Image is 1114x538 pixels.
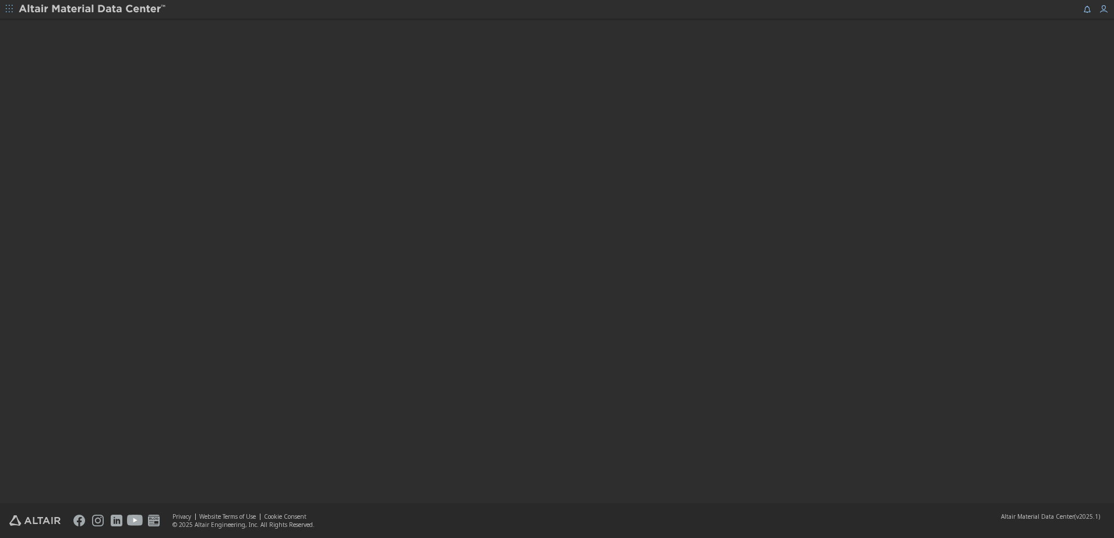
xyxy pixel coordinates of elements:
img: Altair Engineering [9,515,61,526]
img: Altair Material Data Center [19,3,167,15]
div: (v2025.1) [1001,512,1100,521]
a: Website Terms of Use [199,512,256,521]
span: Altair Material Data Center [1001,512,1074,521]
a: Cookie Consent [264,512,306,521]
a: Privacy [172,512,191,521]
div: © 2025 Altair Engineering, Inc. All Rights Reserved. [172,521,315,529]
